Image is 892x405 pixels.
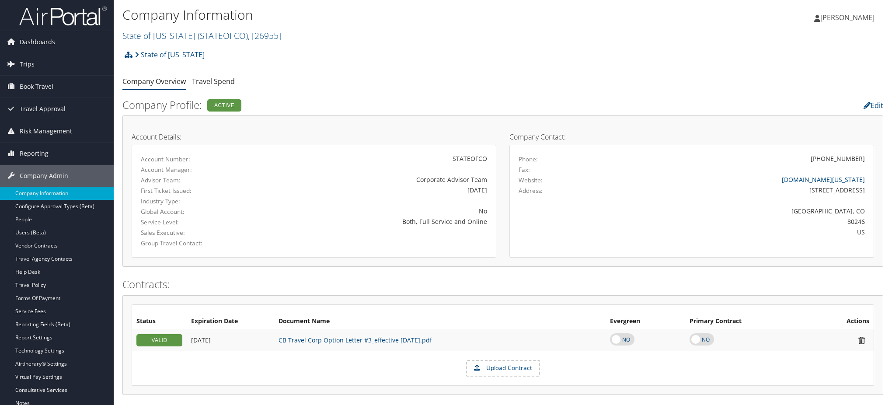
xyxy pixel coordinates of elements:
div: Both, Full Service and Online [261,217,487,226]
h4: Company Contact: [509,133,874,140]
div: No [261,206,487,216]
a: CB Travel Corp Option Letter #3_effective [DATE].pdf [279,336,432,344]
th: Status [132,314,187,329]
th: Document Name [274,314,606,329]
span: , [ 26955 ] [248,30,281,42]
div: [DATE] [261,185,487,195]
i: Remove Contract [854,336,869,345]
h4: Account Details: [132,133,496,140]
div: [PHONE_NUMBER] [811,154,865,163]
label: Industry Type: [141,197,247,206]
a: State of [US_STATE] [135,46,205,63]
div: STATEOFCO [261,154,487,163]
span: Trips [20,53,35,75]
label: Account Manager: [141,165,247,174]
th: Expiration Date [187,314,274,329]
div: US [609,227,865,237]
span: ( STATEOFCO ) [198,30,248,42]
a: Company Overview [122,77,186,86]
label: Sales Executive: [141,228,247,237]
img: airportal-logo.png [19,6,107,26]
label: First Ticket Issued: [141,186,247,195]
div: [GEOGRAPHIC_DATA], CO [609,206,865,216]
th: Actions [809,314,874,329]
a: [DOMAIN_NAME][US_STATE] [782,175,865,184]
label: Account Number: [141,155,247,164]
div: Add/Edit Date [191,336,270,344]
a: [PERSON_NAME] [814,4,883,31]
span: [DATE] [191,336,211,344]
a: State of [US_STATE] [122,30,281,42]
div: 80246 [609,217,865,226]
label: Address: [519,186,543,195]
span: Book Travel [20,76,53,98]
h1: Company Information [122,6,630,24]
div: Active [207,99,241,112]
th: Primary Contract [685,314,809,329]
span: Risk Management [20,120,72,142]
div: VALID [136,334,182,346]
label: Fax: [519,165,530,174]
h2: Contracts: [122,277,883,292]
a: Edit [864,101,883,110]
span: Dashboards [20,31,55,53]
label: Upload Contract [467,361,539,376]
span: Reporting [20,143,49,164]
label: Group Travel Contact: [141,239,247,248]
div: Corporate Advisor Team [261,175,487,184]
label: Phone: [519,155,538,164]
span: [PERSON_NAME] [820,13,875,22]
div: [STREET_ADDRESS] [609,185,865,195]
label: Global Account: [141,207,247,216]
th: Evergreen [606,314,685,329]
label: Service Level: [141,218,247,227]
span: Company Admin [20,165,68,187]
label: Website: [519,176,543,185]
label: Advisor Team: [141,176,247,185]
a: Travel Spend [192,77,235,86]
span: Travel Approval [20,98,66,120]
h2: Company Profile: [122,98,625,112]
